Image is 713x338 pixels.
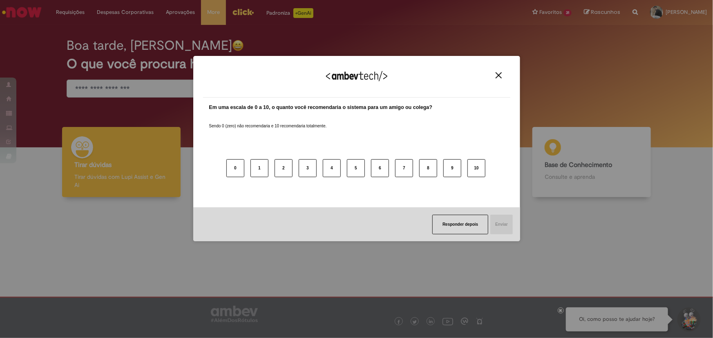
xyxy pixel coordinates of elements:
label: Em uma escala de 0 a 10, o quanto você recomendaria o sistema para um amigo ou colega? [209,104,433,111]
img: Close [496,72,502,78]
button: 8 [419,159,437,177]
button: 7 [395,159,413,177]
button: 10 [467,159,485,177]
button: 6 [371,159,389,177]
button: 3 [299,159,317,177]
button: Responder depois [432,215,488,234]
img: Logo Ambevtech [326,71,387,81]
button: 0 [226,159,244,177]
button: 1 [250,159,268,177]
button: 5 [347,159,365,177]
button: Close [493,72,504,79]
button: 9 [443,159,461,177]
label: Sendo 0 (zero) não recomendaria e 10 recomendaria totalmente. [209,113,327,129]
button: 4 [323,159,341,177]
button: 2 [275,159,293,177]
